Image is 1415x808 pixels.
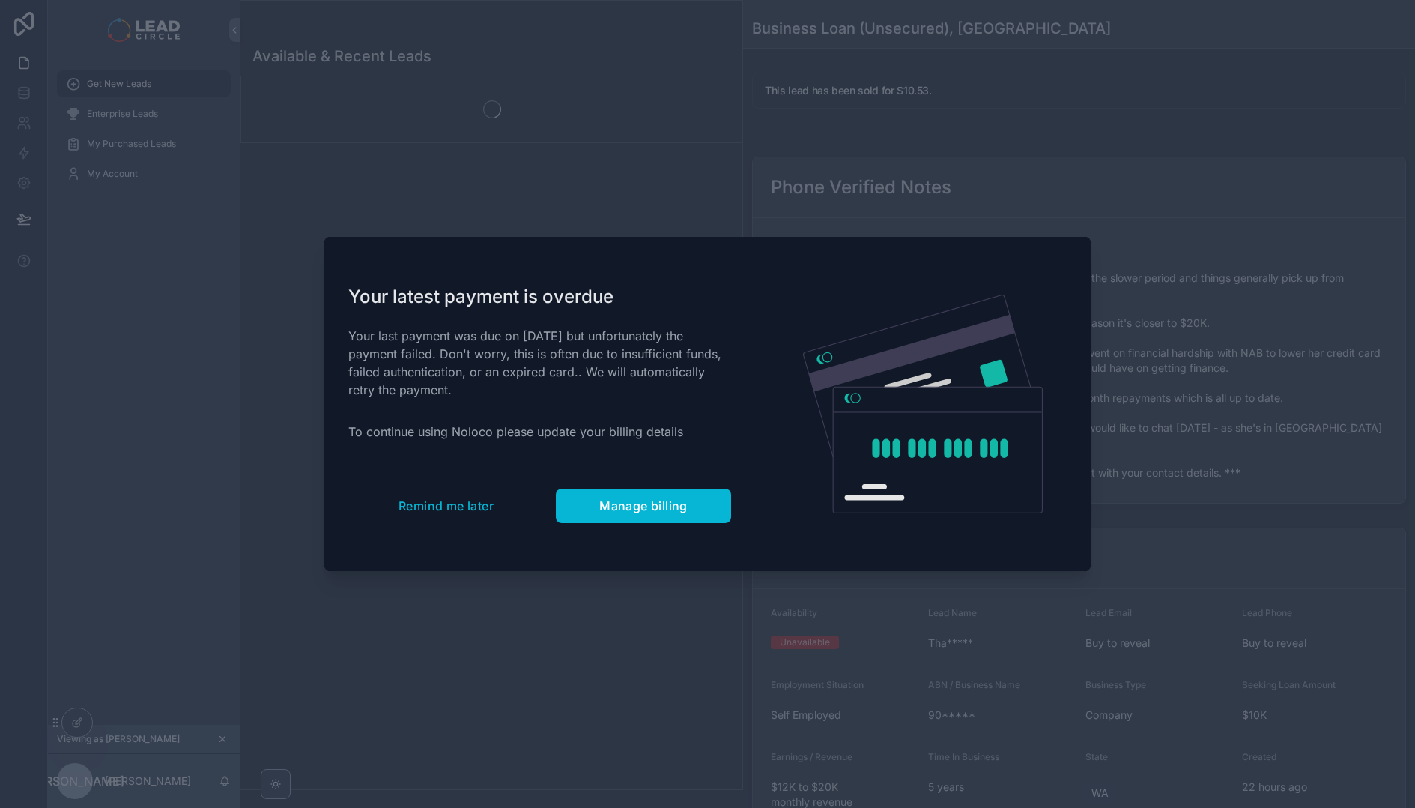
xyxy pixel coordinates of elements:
h1: Your latest payment is overdue [348,285,731,309]
p: Your last payment was due on [DATE] but unfortunately the payment failed. Don't worry, this is of... [348,327,731,399]
span: Manage billing [599,498,688,513]
img: Credit card illustration [803,295,1043,513]
button: Remind me later [348,489,544,523]
span: Remind me later [399,498,494,513]
button: Manage billing [556,489,731,523]
p: To continue using Noloco please update your billing details [348,423,731,441]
